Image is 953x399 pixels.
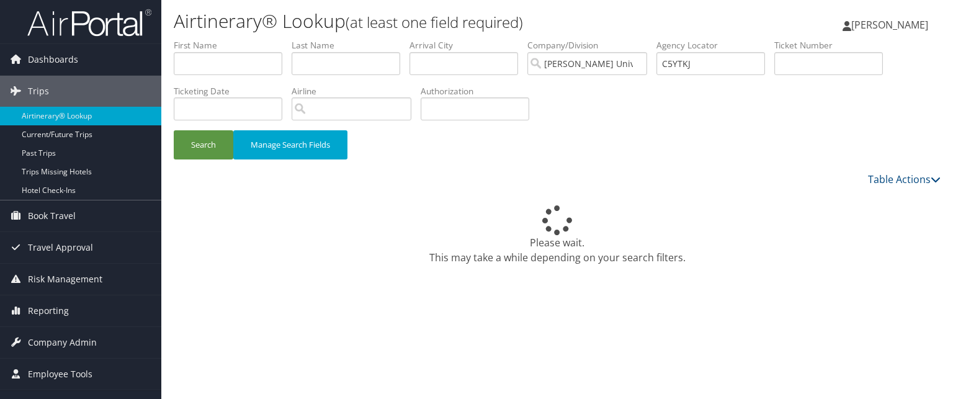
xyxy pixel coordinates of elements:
span: Company Admin [28,327,97,358]
span: Travel Approval [28,232,93,263]
label: Arrival City [409,39,527,52]
label: Ticket Number [774,39,892,52]
button: Manage Search Fields [233,130,347,159]
label: Authorization [421,85,539,97]
label: Agency Locator [656,39,774,52]
img: airportal-logo.png [27,8,151,37]
span: Reporting [28,295,69,326]
div: Please wait. This may take a while depending on your search filters. [174,205,941,265]
label: Last Name [292,39,409,52]
label: Ticketing Date [174,85,292,97]
a: Table Actions [868,173,941,186]
h1: Airtinerary® Lookup [174,8,685,34]
a: [PERSON_NAME] [843,6,941,43]
small: (at least one field required) [346,12,523,32]
button: Search [174,130,233,159]
label: Airline [292,85,421,97]
label: Company/Division [527,39,656,52]
span: [PERSON_NAME] [851,18,928,32]
span: Employee Tools [28,359,92,390]
span: Dashboards [28,44,78,75]
span: Book Travel [28,200,76,231]
label: First Name [174,39,292,52]
span: Trips [28,76,49,107]
span: Risk Management [28,264,102,295]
